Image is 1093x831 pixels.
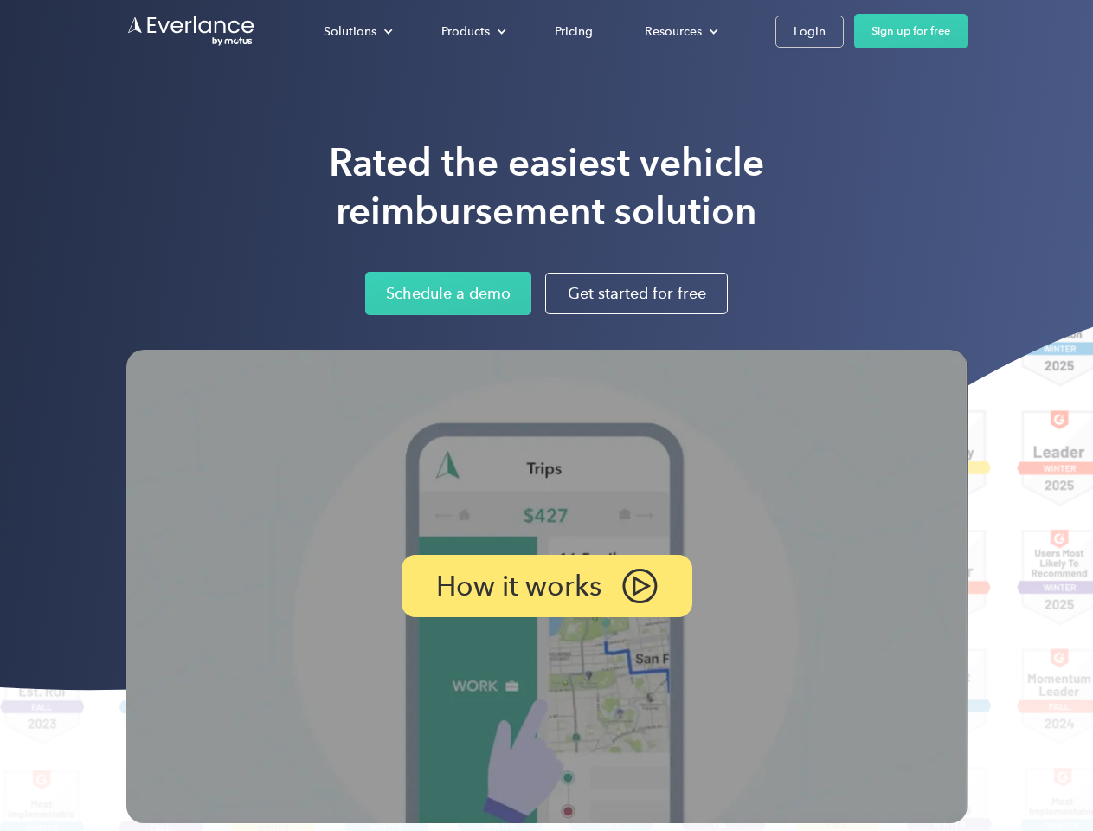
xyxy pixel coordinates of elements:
[436,576,601,596] p: How it works
[126,15,256,48] a: Go to homepage
[545,273,728,314] a: Get started for free
[794,21,826,42] div: Login
[441,21,490,42] div: Products
[324,21,376,42] div: Solutions
[329,138,764,235] h1: Rated the easiest vehicle reimbursement solution
[645,21,702,42] div: Resources
[555,21,593,42] div: Pricing
[775,16,844,48] a: Login
[854,14,968,48] a: Sign up for free
[537,16,610,47] a: Pricing
[365,272,531,315] a: Schedule a demo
